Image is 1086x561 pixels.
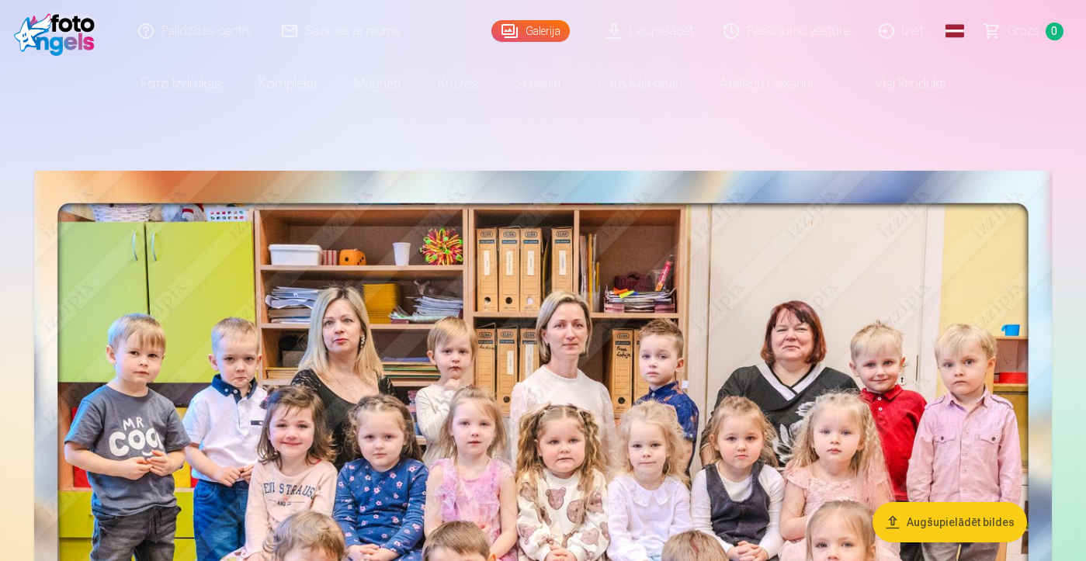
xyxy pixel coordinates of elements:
[1046,23,1063,40] span: 0
[240,62,335,106] a: Komplekti
[701,62,831,106] a: Atslēgu piekariņi
[491,20,570,42] a: Galerija
[873,502,1027,542] button: Augšupielādēt bildes
[14,6,103,56] img: /fa1
[122,62,240,106] a: Foto izdrukas
[335,62,419,106] a: Magnēti
[831,62,965,106] a: Visi produkti
[497,62,579,106] a: Suvenīri
[1008,22,1039,40] span: Grozs
[579,62,701,106] a: Foto kalendāri
[419,62,497,106] a: Krūzes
